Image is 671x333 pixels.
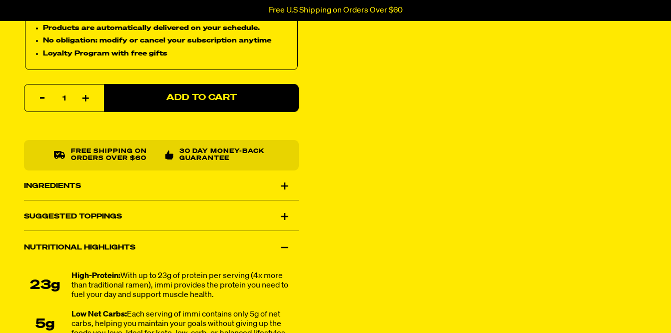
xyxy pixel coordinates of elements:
[71,272,120,280] strong: High-Protein:
[24,202,299,230] div: Suggested Toppings
[30,84,98,112] input: quantity
[43,48,290,59] li: Loyalty Program with free gifts
[24,278,66,293] div: 23g
[43,22,290,33] li: Products are automatically delivered on your schedule.
[166,94,237,102] span: Add to Cart
[43,35,290,46] li: No obligation: modify or cancel your subscription anytime
[71,148,157,162] p: Free shipping on orders over $60
[24,233,299,261] div: Nutritional Highlights
[269,6,403,15] p: Free U.S Shipping on Orders Over $60
[71,271,299,300] div: With up to 23g of protein per serving (4x more than traditional ramen), immi provides the protein...
[179,148,269,162] p: 30 Day Money-Back Guarantee
[24,317,66,332] div: 5g
[71,310,127,318] strong: Low Net Carbs:
[24,172,299,200] div: Ingredients
[104,84,299,112] button: Add to Cart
